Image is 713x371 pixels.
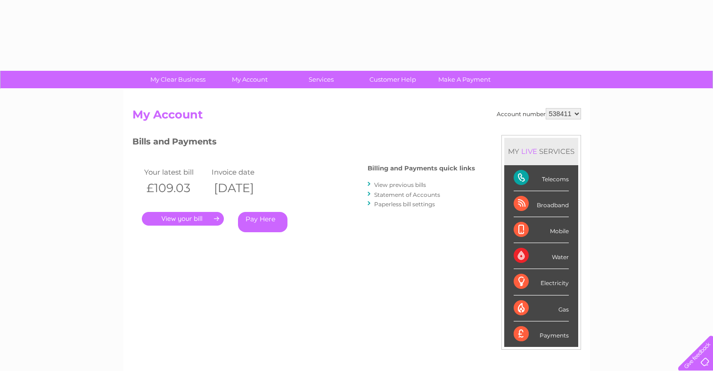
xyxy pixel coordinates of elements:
[514,243,569,269] div: Water
[132,135,475,152] h3: Bills and Payments
[238,212,287,232] a: Pay Here
[132,108,581,126] h2: My Account
[504,138,578,165] div: MY SERVICES
[209,178,277,198] th: [DATE]
[374,201,435,208] a: Paperless bill settings
[514,191,569,217] div: Broadband
[142,212,224,226] a: .
[368,165,475,172] h4: Billing and Payments quick links
[211,71,288,88] a: My Account
[374,181,426,188] a: View previous bills
[514,321,569,347] div: Payments
[142,178,210,198] th: £109.03
[426,71,503,88] a: Make A Payment
[209,166,277,178] td: Invoice date
[282,71,360,88] a: Services
[354,71,432,88] a: Customer Help
[142,166,210,178] td: Your latest bill
[139,71,217,88] a: My Clear Business
[374,191,440,198] a: Statement of Accounts
[514,269,569,295] div: Electricity
[514,165,569,191] div: Telecoms
[519,147,539,156] div: LIVE
[514,295,569,321] div: Gas
[497,108,581,119] div: Account number
[514,217,569,243] div: Mobile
